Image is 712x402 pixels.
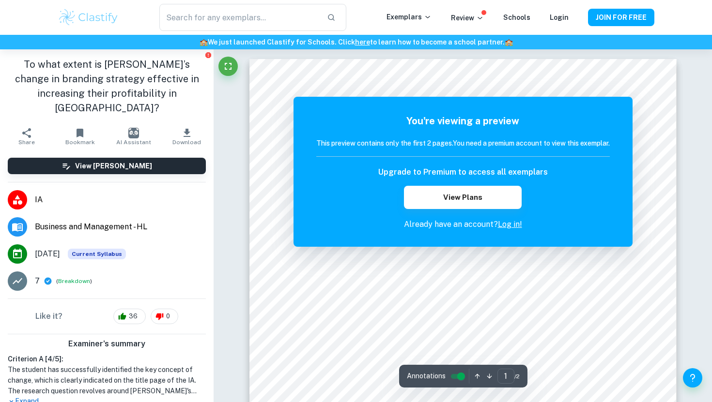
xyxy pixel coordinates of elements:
[58,277,90,285] button: Breakdown
[503,14,530,21] a: Schools
[35,194,206,206] span: IA
[316,114,610,128] h5: You're viewing a preview
[35,221,206,233] span: Business and Management - HL
[200,38,208,46] span: 🏫
[407,371,446,381] span: Annotations
[18,139,35,146] span: Share
[58,8,119,27] img: Clastify logo
[204,51,212,59] button: Report issue
[588,9,654,26] button: JOIN FOR FREE
[151,309,178,324] div: 0
[53,123,107,150] button: Bookmark
[160,123,214,150] button: Download
[8,57,206,115] h1: To what extent is [PERSON_NAME]’s change in branding strategy effective in increasing their profi...
[161,312,175,321] span: 0
[65,139,95,146] span: Bookmark
[107,123,160,150] button: AI Assistant
[683,368,702,387] button: Help and Feedback
[68,249,126,259] span: Current Syllabus
[355,38,370,46] a: here
[8,354,206,364] h6: Criterion A [ 4 / 5 ]:
[4,338,210,350] h6: Examiner's summary
[128,128,139,138] img: AI Assistant
[387,12,432,22] p: Exemplars
[172,139,201,146] span: Download
[451,13,484,23] p: Review
[218,57,238,76] button: Fullscreen
[550,14,569,21] a: Login
[498,220,522,229] a: Log in!
[35,248,60,260] span: [DATE]
[316,138,610,149] h6: This preview contains only the first 2 pages. You need a premium account to view this exemplar.
[378,166,548,178] h6: Upgrade to Premium to access all exemplars
[75,161,152,171] h6: View [PERSON_NAME]
[316,219,610,230] p: Already have an account?
[68,249,126,259] div: This exemplar is based on the current syllabus. Feel free to refer to it for inspiration/ideas wh...
[124,312,143,321] span: 36
[113,309,146,324] div: 36
[159,4,319,31] input: Search for any exemplars...
[8,364,206,396] h1: The student has successfully identified the key concept of change, which is clearly indicated on ...
[56,277,92,286] span: ( )
[505,38,513,46] span: 🏫
[35,311,62,322] h6: Like it?
[514,372,520,381] span: / 2
[8,158,206,174] button: View [PERSON_NAME]
[116,139,151,146] span: AI Assistant
[35,275,40,287] p: 7
[404,186,521,209] button: View Plans
[2,37,710,47] h6: We just launched Clastify for Schools. Click to learn how to become a school partner.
